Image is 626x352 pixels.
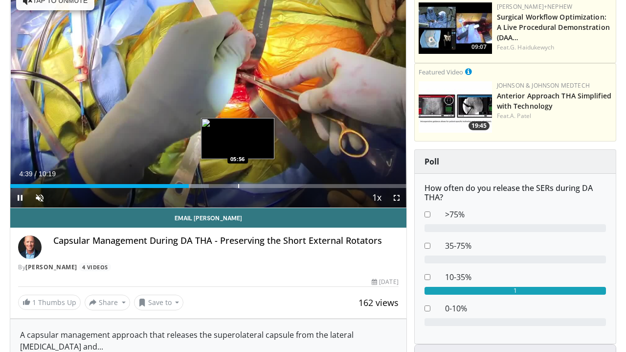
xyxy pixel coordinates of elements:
button: Playback Rate [367,188,387,208]
a: 4 Videos [79,263,111,271]
div: 1 [425,287,606,295]
h4: Capsular Management During DA THA - Preserving the Short External Rotators [53,235,399,246]
button: Save to [134,295,184,310]
a: Email [PERSON_NAME] [10,208,406,228]
img: image.jpeg [201,118,274,159]
a: 1 Thumbs Up [18,295,81,310]
a: Surgical Workflow Optimization: A Live Procedural Demonstration (DAA… [497,12,610,42]
span: 162 views [358,297,399,308]
img: 06bb1c17-1231-4454-8f12-6191b0b3b81a.150x105_q85_crop-smart_upscale.jpg [419,81,492,133]
h6: How often do you release the SERs during DA THA? [425,184,606,202]
a: 09:07 [419,2,492,54]
span: 09:07 [469,43,490,51]
a: 19:45 [419,81,492,133]
div: Feat. [497,112,612,120]
strong: Poll [425,156,439,167]
button: Unmute [30,188,49,208]
a: [PERSON_NAME] [25,263,77,271]
span: 10:19 [39,170,56,178]
div: Progress Bar [10,184,406,188]
dd: 10-35% [438,271,613,283]
a: Johnson & Johnson MedTech [497,81,590,90]
small: Featured Video [419,68,463,76]
span: 4:39 [19,170,32,178]
dd: 35-75% [438,240,613,252]
button: Fullscreen [387,188,406,208]
img: bcfc90b5-8c69-4b20-afee-af4c0acaf118.150x105_q85_crop-smart_upscale.jpg [419,2,492,54]
span: / [35,170,37,178]
dd: >75% [438,209,613,220]
div: [DATE] [372,278,398,286]
span: 1 [32,298,36,307]
button: Pause [10,188,30,208]
a: A. Patel [510,112,531,120]
div: By [18,263,399,272]
a: Anterior Approach THA Simplified with Technology [497,91,611,111]
dd: 0-10% [438,303,613,314]
button: Share [85,295,130,310]
span: 19:45 [469,121,490,130]
div: Feat. [497,43,612,52]
a: [PERSON_NAME]+Nephew [497,2,572,11]
a: G. Haidukewych [510,43,554,51]
img: Avatar [18,235,42,259]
